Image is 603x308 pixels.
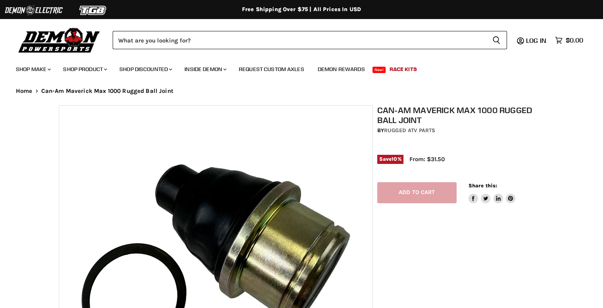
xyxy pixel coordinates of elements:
[469,183,497,189] span: Share this:
[41,88,173,94] span: Can-Am Maverick Max 1000 Rugged Ball Joint
[392,156,397,162] span: 10
[377,126,549,135] div: by
[16,88,33,94] a: Home
[486,31,507,49] button: Search
[10,58,581,77] ul: Main menu
[233,61,310,77] a: Request Custom Axles
[409,156,445,163] span: From: $31.50
[551,35,587,46] a: $0.00
[373,67,386,73] span: New!
[384,61,423,77] a: Race Kits
[179,61,231,77] a: Inside Demon
[4,3,63,18] img: Demon Electric Logo 2
[522,37,551,44] a: Log in
[377,155,403,164] span: Save %
[57,61,112,77] a: Shop Product
[63,3,123,18] img: TGB Logo 2
[377,105,549,125] h1: Can-Am Maverick Max 1000 Rugged Ball Joint
[566,37,583,44] span: $0.00
[469,182,516,203] aside: Share this:
[10,61,56,77] a: Shop Make
[113,61,177,77] a: Shop Discounted
[312,61,371,77] a: Demon Rewards
[384,127,435,134] a: Rugged ATV Parts
[526,37,546,44] span: Log in
[113,31,486,49] input: Search
[16,26,103,54] img: Demon Powersports
[113,31,507,49] form: Product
